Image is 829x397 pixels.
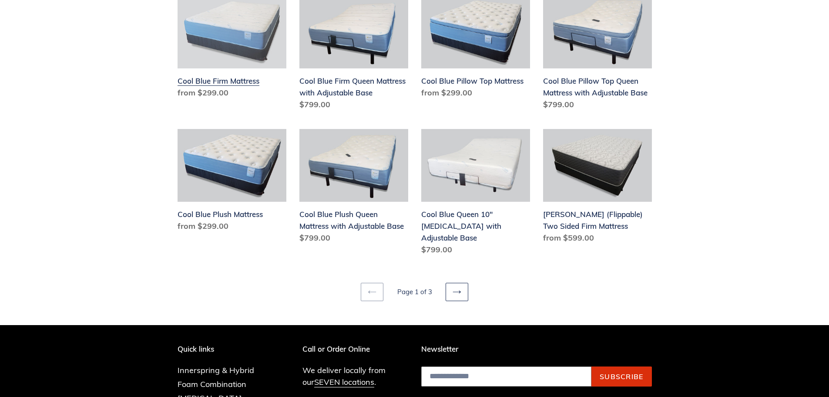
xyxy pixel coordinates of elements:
a: Cool Blue Plush Mattress [178,129,286,235]
p: Call or Order Online [302,345,408,353]
p: We deliver locally from our . [302,364,408,388]
li: Page 1 of 3 [385,287,444,297]
a: Cool Blue Plush Queen Mattress with Adjustable Base [299,129,408,247]
a: SEVEN locations [314,377,374,387]
span: Subscribe [600,372,644,381]
a: Cool Blue Queen 10" Memory Foam with Adjustable Base [421,129,530,259]
p: Newsletter [421,345,652,353]
a: Del Ray (Flippable) Two Sided Firm Mattress [543,129,652,247]
button: Subscribe [591,366,652,387]
a: Innerspring & Hybrid [178,365,254,375]
a: Foam Combination [178,379,246,389]
input: Email address [421,366,591,387]
p: Quick links [178,345,267,353]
